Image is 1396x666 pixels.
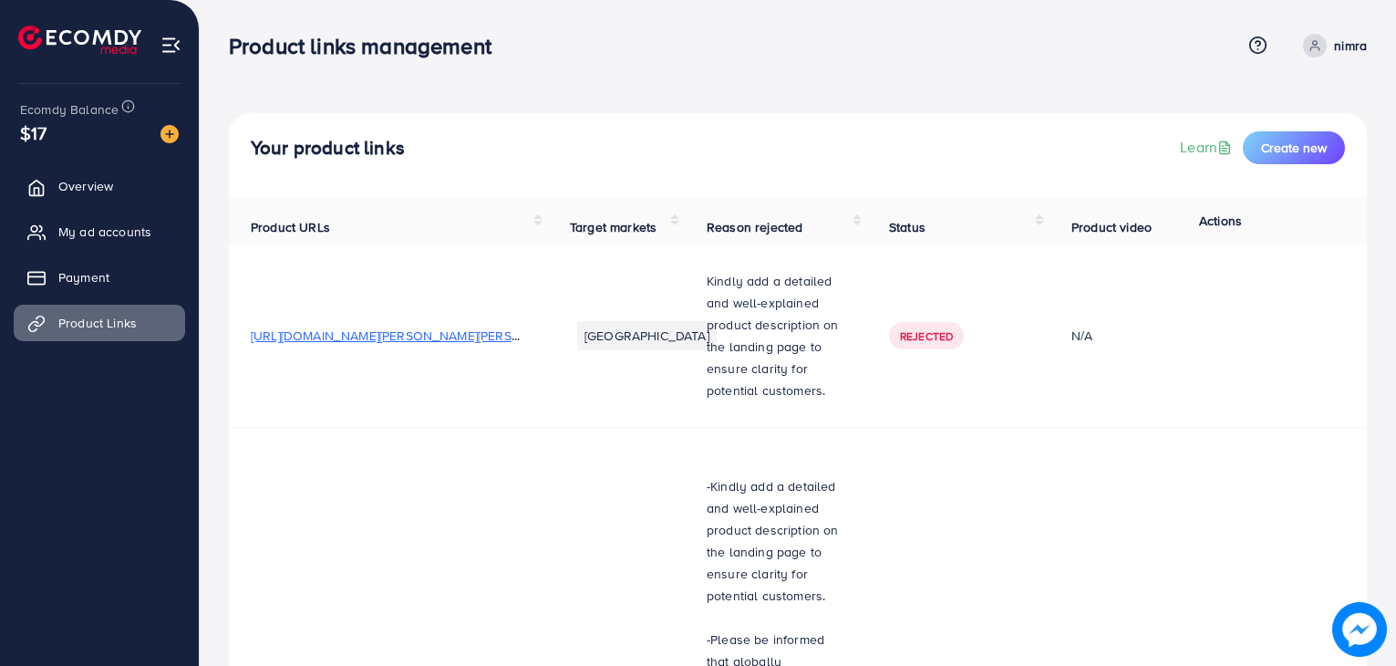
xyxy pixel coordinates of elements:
h4: Your product links [251,137,405,160]
span: Product URLs [251,218,330,236]
span: Ecomdy Balance [20,100,119,119]
a: My ad accounts [14,213,185,250]
a: nimra [1296,34,1367,57]
span: Create new [1261,139,1327,157]
span: Payment [58,268,109,286]
span: Status [889,218,925,236]
p: Kindly add a detailed and well-explained product description on the landing page to ensure clarit... [707,270,845,401]
button: Create new [1243,131,1345,164]
a: Learn [1180,137,1236,158]
span: [URL][DOMAIN_NAME][PERSON_NAME][PERSON_NAME] [251,327,576,345]
span: Rejected [900,328,953,344]
li: [GEOGRAPHIC_DATA] [577,321,717,350]
img: image [160,125,179,143]
a: Product Links [14,305,185,341]
span: $17 [20,120,47,146]
a: Payment [14,259,185,296]
p: -Kindly add a detailed and well-explained product description on the landing page to ensure clari... [707,475,845,607]
div: N/A [1071,327,1200,345]
h3: Product links management [229,33,506,59]
span: Product video [1071,218,1152,236]
a: Overview [14,168,185,204]
img: logo [18,26,141,54]
span: My ad accounts [58,223,151,241]
img: menu [160,35,181,56]
span: Overview [58,177,113,195]
span: Target markets [570,218,657,236]
span: Product Links [58,314,137,332]
img: image [1332,602,1387,657]
p: nimra [1334,35,1367,57]
span: Actions [1199,212,1242,230]
span: Reason rejected [707,218,802,236]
